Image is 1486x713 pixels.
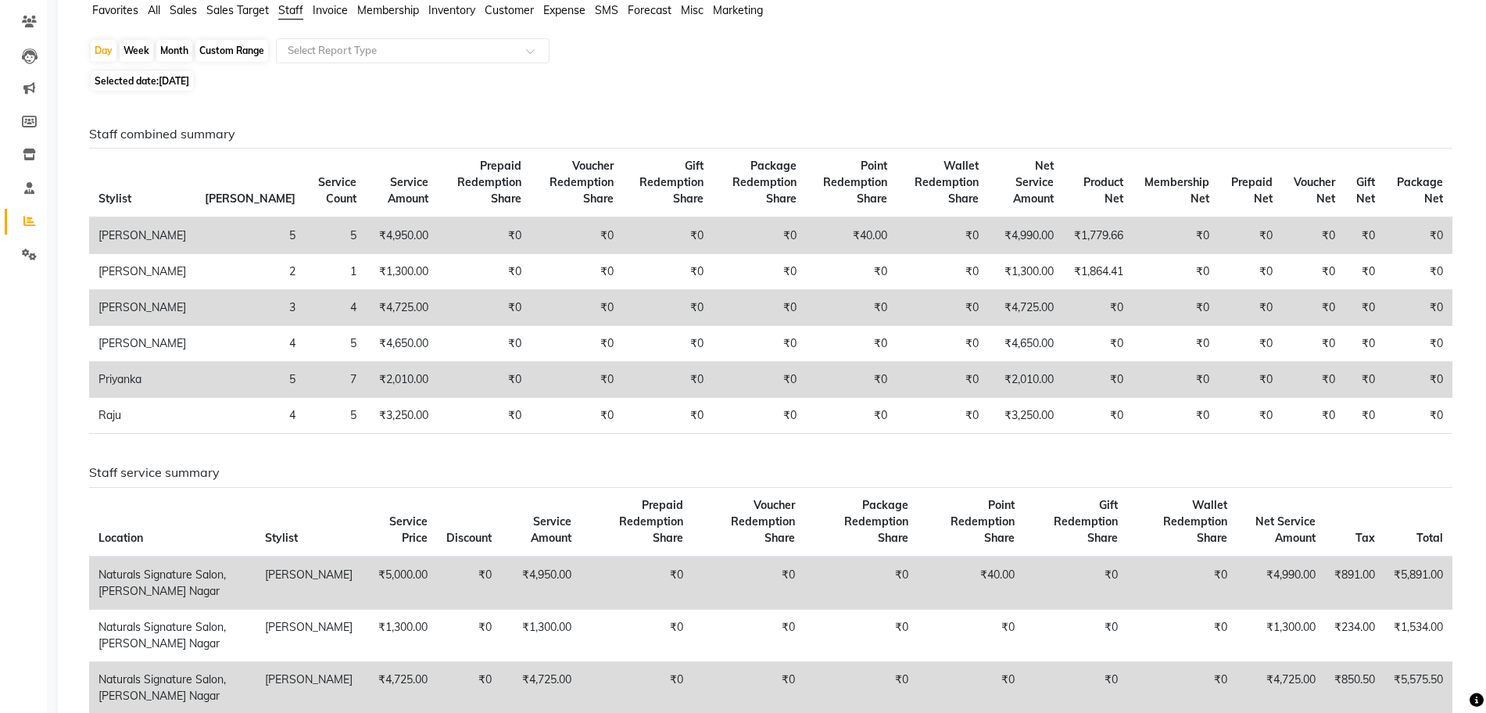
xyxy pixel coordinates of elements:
span: Service Count [318,175,356,206]
td: ₹0 [438,290,530,326]
td: [PERSON_NAME] [89,326,195,362]
td: ₹0 [623,398,713,434]
span: Discount [446,531,492,545]
span: Wallet Redemption Share [915,159,979,206]
td: ₹0 [438,398,530,434]
td: [PERSON_NAME] [89,254,195,290]
td: ₹4,725.00 [366,290,438,326]
td: ₹0 [438,217,530,254]
td: ₹0 [806,362,897,398]
td: ₹0 [1345,326,1384,362]
td: ₹1,779.66 [1063,217,1133,254]
td: 5 [305,398,366,434]
td: ₹0 [713,398,806,434]
span: Expense [543,3,585,17]
td: ₹0 [806,290,897,326]
td: ₹2,010.00 [366,362,438,398]
td: 3 [195,290,305,326]
td: Raju [89,398,195,434]
td: ₹0 [438,326,530,362]
span: Voucher Net [1294,175,1335,206]
td: ₹1,300.00 [501,609,581,661]
span: SMS [595,3,618,17]
td: ₹4,990.00 [988,217,1063,254]
td: ₹0 [1345,254,1384,290]
td: ₹4,650.00 [366,326,438,362]
td: ₹1,300.00 [362,609,436,661]
td: ₹0 [1063,362,1133,398]
td: ₹0 [437,609,501,661]
td: ₹0 [804,557,918,610]
td: [PERSON_NAME] [256,557,362,610]
td: ₹0 [897,217,988,254]
span: Service Amount [531,514,571,545]
span: Staff [278,3,303,17]
div: Custom Range [195,40,268,62]
td: ₹0 [1127,557,1237,610]
td: ₹0 [1219,326,1281,362]
span: Inventory [428,3,475,17]
span: Point Redemption Share [823,159,887,206]
td: ₹0 [897,290,988,326]
td: ₹3,250.00 [988,398,1063,434]
div: Week [120,40,153,62]
span: Total [1416,531,1443,545]
td: ₹5,891.00 [1384,557,1452,610]
span: Sales [170,3,197,17]
span: Marketing [713,3,763,17]
td: ₹4,950.00 [501,557,581,610]
td: 4 [305,290,366,326]
td: ₹40.00 [918,557,1024,610]
td: 2 [195,254,305,290]
td: ₹0 [1282,217,1345,254]
td: Naturals Signature Salon, [PERSON_NAME] Nagar [89,609,256,661]
td: Naturals Signature Salon, [PERSON_NAME] Nagar [89,557,256,610]
td: ₹0 [531,362,623,398]
span: Selected date: [91,71,193,91]
span: Voucher Redemption Share [550,159,614,206]
td: ₹0 [693,609,804,661]
td: ₹0 [713,326,806,362]
span: Prepaid Net [1231,175,1273,206]
td: ₹0 [713,217,806,254]
td: ₹0 [1282,362,1345,398]
span: Gift Net [1356,175,1375,206]
td: ₹0 [1063,398,1133,434]
td: [PERSON_NAME] [256,609,362,661]
td: ₹0 [1345,217,1384,254]
td: ₹0 [437,557,501,610]
span: Gift Redemption Share [1054,498,1118,545]
td: ₹4,950.00 [366,217,438,254]
td: ₹0 [531,254,623,290]
td: ₹0 [897,398,988,434]
td: ₹0 [713,290,806,326]
td: ₹0 [1219,254,1281,290]
span: Voucher Redemption Share [731,498,795,545]
td: ₹0 [897,254,988,290]
td: 5 [305,217,366,254]
td: ₹0 [693,557,804,610]
td: ₹0 [531,398,623,434]
td: ₹1,300.00 [366,254,438,290]
td: ₹0 [1133,362,1219,398]
span: Prepaid Redemption Share [457,159,521,206]
td: ₹4,650.00 [988,326,1063,362]
div: Day [91,40,116,62]
h6: Staff combined summary [89,127,1452,142]
td: Priyanka [89,362,195,398]
td: ₹0 [623,217,713,254]
td: ₹0 [438,254,530,290]
span: Point Redemption Share [951,498,1015,545]
span: Invoice [313,3,348,17]
td: ₹0 [1384,290,1452,326]
span: Membership [357,3,419,17]
td: ₹0 [531,326,623,362]
td: ₹2,010.00 [988,362,1063,398]
td: ₹0 [1345,290,1384,326]
span: Wallet Redemption Share [1163,498,1227,545]
td: ₹0 [581,557,693,610]
td: ₹0 [1024,557,1127,610]
span: Package Redemption Share [732,159,797,206]
td: ₹0 [1127,609,1237,661]
span: [DATE] [159,75,189,87]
